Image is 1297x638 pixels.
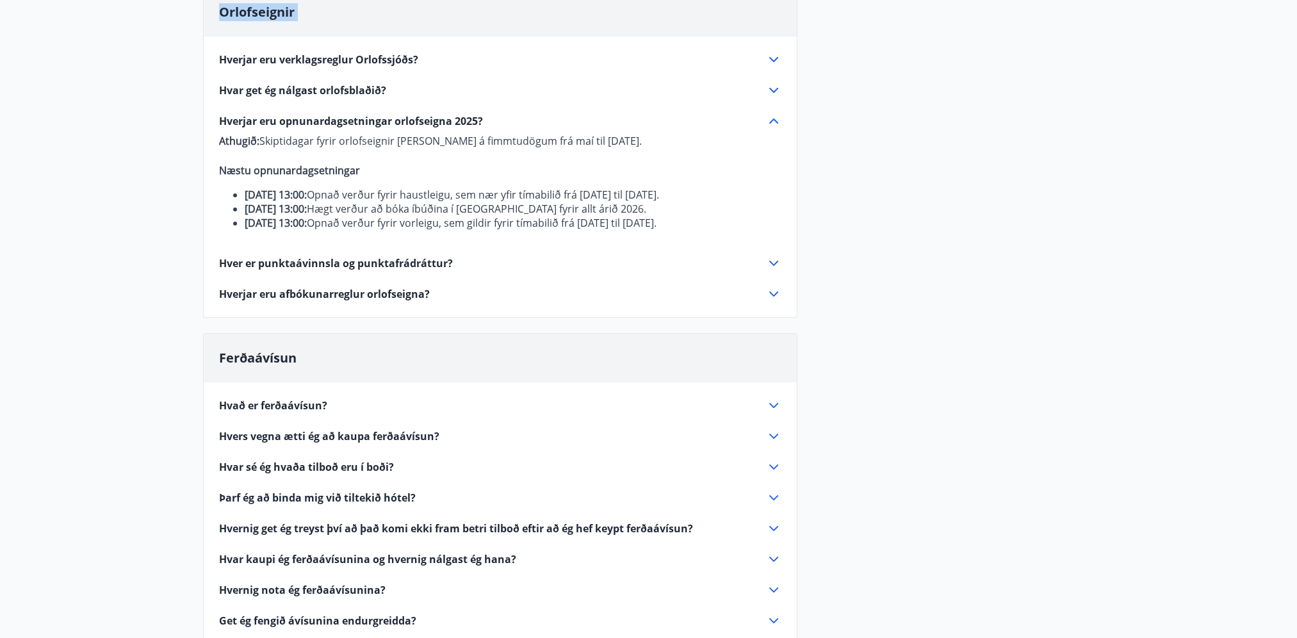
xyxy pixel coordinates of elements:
[219,129,781,230] div: Hverjar eru opnunardagsetningar orlofseigna 2025?
[219,521,781,536] div: Hvernig get ég treyst því að það komi ekki fram betri tilboð eftir að ég hef keypt ferðaávísun?
[219,83,386,97] span: Hvar get ég nálgast orlofsblaðið?
[219,429,439,443] span: Hvers vegna ætti ég að kaupa ferðaávísun?
[219,286,781,302] div: Hverjar eru afbókunarreglur orlofseigna?
[219,583,386,597] span: Hvernig nota ég ferðaávísunina?
[219,287,430,301] span: Hverjar eru afbókunarreglur orlofseigna?
[219,398,327,413] span: Hvað er ferðaávísun?
[219,429,781,444] div: Hvers vegna ætti ég að kaupa ferðaávísun?
[245,202,781,216] li: Hægt verður að bóka íbúðina í [GEOGRAPHIC_DATA] fyrir allt árið 2026.
[219,349,297,366] span: Ferðaávísun
[219,552,516,566] span: Hvar kaupi ég ferðaávísunina og hvernig nálgast ég hana?
[219,3,295,20] span: Orlofseignir
[219,521,693,536] span: Hvernig get ég treyst því að það komi ekki fram betri tilboð eftir að ég hef keypt ferðaávísun?
[219,52,781,67] div: Hverjar eru verklagsreglur Orlofssjóðs?
[219,491,416,505] span: Þarf ég að binda mig við tiltekið hótel?
[245,188,307,202] strong: [DATE] 13:00:
[219,582,781,598] div: Hvernig nota ég ferðaávísunina?
[219,256,781,271] div: Hver er punktaávinnsla og punktafrádráttur?
[219,53,418,67] span: Hverjar eru verklagsreglur Orlofssjóðs?
[219,83,781,98] div: Hvar get ég nálgast orlofsblaðið?
[219,134,781,148] p: Skiptidagar fyrir orlofseignir [PERSON_NAME] á fimmtudögum frá maí til [DATE].
[219,490,781,505] div: Þarf ég að binda mig við tiltekið hótel?
[219,613,781,628] div: Get ég fengið ávísunina endurgreidda?
[245,216,781,230] li: Opnað verður fyrir vorleigu, sem gildir fyrir tímabilið frá [DATE] til [DATE].
[245,216,307,230] strong: [DATE] 13:00:
[219,163,360,177] strong: Næstu opnunardagsetningar
[219,459,781,475] div: Hvar sé ég hvaða tilboð eru í boði?
[219,134,259,148] strong: Athugið:
[245,202,307,216] strong: [DATE] 13:00:
[219,552,781,567] div: Hvar kaupi ég ferðaávísunina og hvernig nálgast ég hana?
[219,460,394,474] span: Hvar sé ég hvaða tilboð eru í boði?
[219,398,781,413] div: Hvað er ferðaávísun?
[245,188,781,202] li: Opnað verður fyrir haustleigu, sem nær yfir tímabilið frá [DATE] til [DATE].
[219,614,416,628] span: Get ég fengið ávísunina endurgreidda?
[219,113,781,129] div: Hverjar eru opnunardagsetningar orlofseigna 2025?
[219,114,483,128] span: Hverjar eru opnunardagsetningar orlofseigna 2025?
[219,256,453,270] span: Hver er punktaávinnsla og punktafrádráttur?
